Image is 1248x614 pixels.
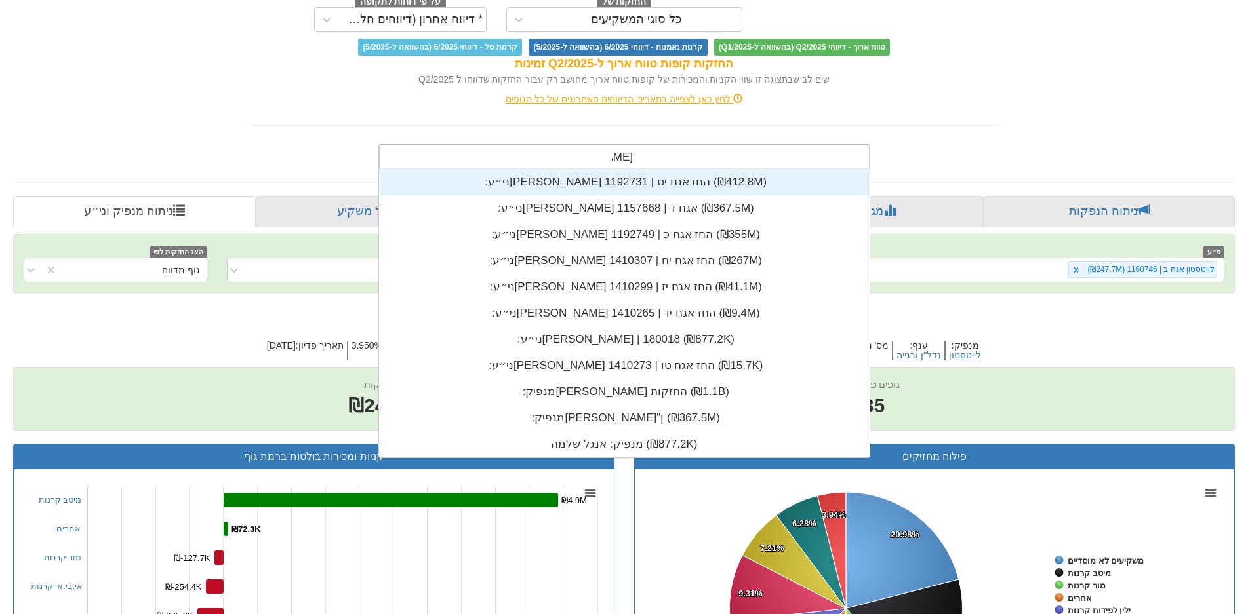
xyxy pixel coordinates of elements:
h5: ריבית : 3.950% [347,341,409,361]
span: קרנות סל - דיווחי 6/2025 (בהשוואה ל-5/2025) [358,39,522,56]
div: מנפיק: ‏[PERSON_NAME] החזקות ‎(₪1.1B)‎ [379,379,870,405]
div: ני״ע: ‏[PERSON_NAME] החז אגח טו | 1410273 ‎(₪15.7K)‎ [379,353,870,379]
tspan: ₪4.9M [561,495,587,505]
h5: ענף : [892,341,944,361]
a: אי.בי.אי קרנות [31,581,83,591]
a: פרופיל משקיע [256,196,502,227]
tspan: 7.21% [760,543,784,553]
span: קרנות נאמנות - דיווחי 6/2025 (בהשוואה ל-5/2025) [529,39,707,56]
a: ניתוח מנפיק וני״ע [13,196,256,227]
span: ₪247.7M [348,394,430,416]
div: מנפיק: ‏אנגל שלמה ‎(₪877.2K)‎ [379,431,870,457]
div: ני״ע: ‏[PERSON_NAME] אגח ד | 1157668 ‎(₪367.5M)‎ [379,195,870,221]
span: טווח ארוך - דיווחי Q2/2025 (בהשוואה ל-Q1/2025) [714,39,890,56]
h5: תאריך פדיון : [DATE] [264,341,347,361]
div: שים לב שבתצוגה זו שווי הקניות והמכירות של קופות טווח ארוך מחושב רק עבור החזקות שדווחו ל Q2/2025 [251,73,998,86]
a: מור קרנות [44,552,82,562]
tspan: ₪-127.7K [174,553,211,563]
tspan: אחרים [1068,593,1092,603]
div: ני״ע: ‏[PERSON_NAME] החז אגח יט | 1192731 ‎(₪412.8M)‎ [379,169,870,195]
tspan: ₪-254.4K [165,582,202,592]
div: * דיווח אחרון (דיווחים חלקיים) [342,13,483,26]
tspan: 20.98% [891,529,920,539]
span: שווי החזקות [364,379,414,390]
div: ני״ע: ‏[PERSON_NAME] החז אגח יד | 1410265 ‎(₪9.4M)‎ [379,300,870,326]
tspan: מיטב קרנות [1068,568,1111,578]
div: החזקות קופות טווח ארוך ל-Q2/2025 זמינות [251,56,998,73]
div: ני״ע: ‏[PERSON_NAME] | 180018 ‎(₪877.2K)‎ [379,326,870,353]
button: לייטסטון [949,351,981,360]
tspan: משקיעים לא מוסדיים [1068,556,1144,566]
div: מנפיק: ‏[PERSON_NAME]"ן ‎(₪367.5M)‎ [379,405,870,431]
div: לחץ כאן לצפייה בתאריכי הדיווחים האחרונים של כל הגופים [241,92,1008,106]
div: לייטסטון אגח ב | 1160746 (₪247.7M) [1083,262,1217,277]
h2: לייטסטון אגח ב | 1160746 - ניתוח ני״ע [13,306,1235,328]
tspan: 3.94% [822,510,846,520]
div: ני״ע: ‏[PERSON_NAME] החז אגח כ | 1192749 ‎(₪355M)‎ [379,221,870,248]
div: ני״ע: ‏[PERSON_NAME] החז אגח יח | 1410307 ‎(₪267M)‎ [379,248,870,274]
a: ניתוח הנפקות [984,196,1235,227]
a: אחרים [56,524,81,533]
span: 35 [848,392,900,420]
tspan: מור קרנות [1068,581,1106,590]
tspan: 9.31% [738,588,763,598]
div: ני״ע: ‏[PERSON_NAME] החז אגח יז | 1410299 ‎(₪41.1M)‎ [379,274,870,300]
div: כל סוגי המשקיעים [591,13,682,26]
span: ני״ע [1203,246,1224,258]
h3: פילוח מחזיקים [645,451,1225,463]
button: נדל"ן ובנייה [896,351,941,360]
div: grid [379,169,870,457]
div: גוף מדווח [162,263,200,277]
span: הצג החזקות לפי [150,246,207,258]
span: גופים פעילים [848,379,900,390]
tspan: 6.28% [792,518,816,528]
h5: מנפיק : [944,341,984,361]
tspan: ₪72.3K [231,524,261,534]
h3: קניות ומכירות בולטות ברמת גוף [24,451,604,463]
a: מיטב קרנות [39,495,82,505]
